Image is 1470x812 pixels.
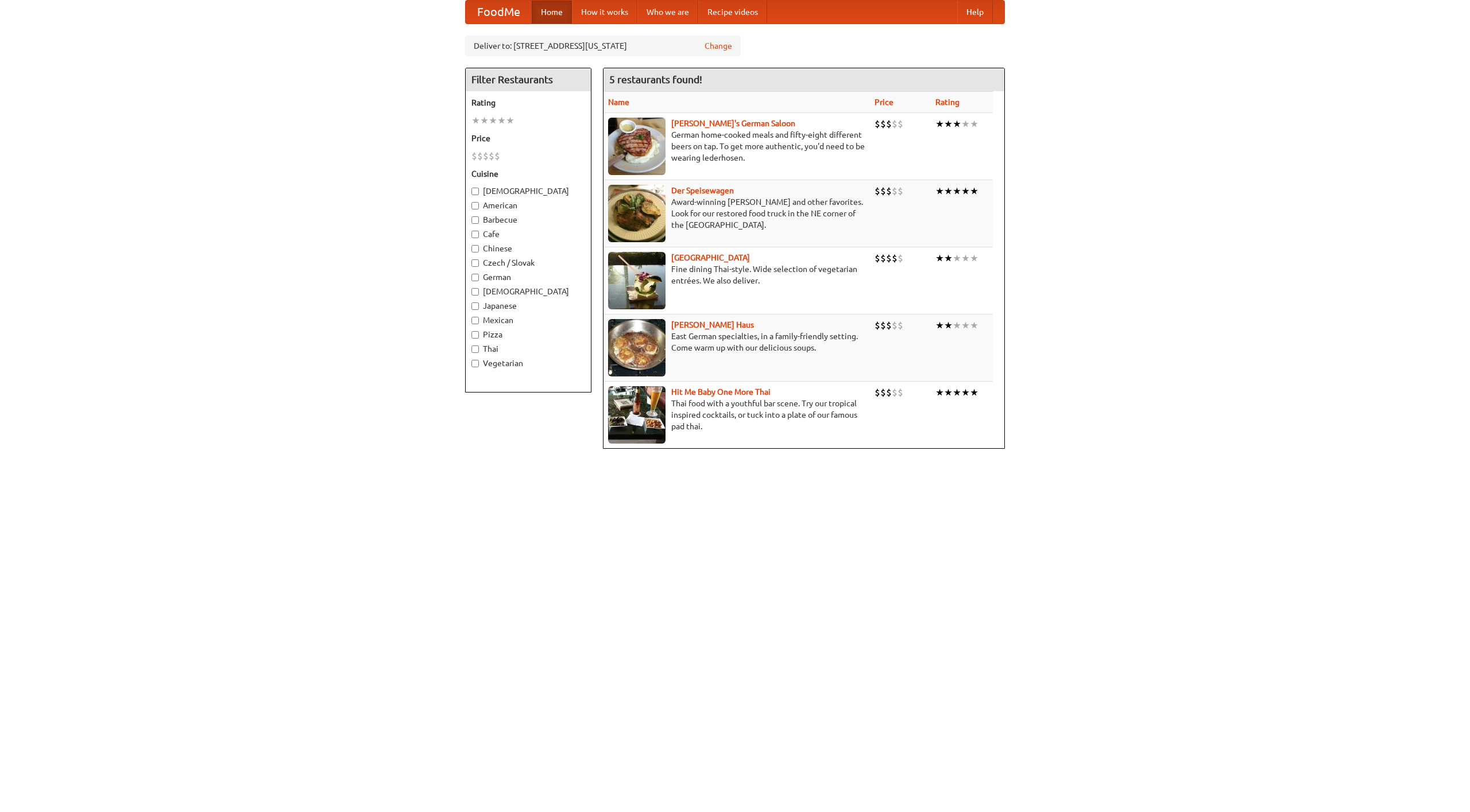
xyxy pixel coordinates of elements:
li: $ [880,118,886,130]
li: $ [471,150,477,162]
li: $ [875,185,880,197]
li: $ [494,150,500,162]
img: speisewagen.jpg [608,185,666,242]
li: ★ [944,185,953,197]
li: $ [880,319,886,332]
input: Japanese [471,302,479,310]
input: German [471,274,479,281]
label: Cafe [471,228,585,240]
li: $ [892,319,898,332]
li: $ [886,319,892,332]
li: $ [892,386,898,399]
img: kohlhaus.jpg [608,319,666,376]
div: Deliver to: [STREET_ADDRESS][US_STATE] [465,36,741,56]
li: ★ [471,114,480,127]
li: ★ [480,114,489,127]
li: $ [886,386,892,399]
li: ★ [961,252,970,265]
p: Fine dining Thai-style. Wide selection of vegetarian entrées. We also deliver. [608,263,865,286]
li: ★ [970,386,978,399]
label: Barbecue [471,214,585,226]
h4: Filter Restaurants [466,68,591,91]
label: German [471,271,585,283]
li: ★ [506,114,514,127]
label: [DEMOGRAPHIC_DATA] [471,185,585,197]
input: Pizza [471,331,479,339]
label: Vegetarian [471,358,585,369]
li: ★ [497,114,506,127]
input: [DEMOGRAPHIC_DATA] [471,188,479,195]
li: $ [875,386,880,399]
label: Pizza [471,329,585,340]
li: $ [875,118,880,130]
input: American [471,202,479,209]
label: [DEMOGRAPHIC_DATA] [471,286,585,297]
li: ★ [953,319,961,332]
input: Barbecue [471,216,479,224]
li: ★ [970,185,978,197]
h5: Rating [471,97,585,108]
input: Chinese [471,245,479,252]
input: Vegetarian [471,360,479,367]
a: How it works [572,1,637,24]
a: Change [705,40,732,52]
li: $ [886,118,892,130]
li: $ [477,150,483,162]
li: $ [875,252,880,265]
li: $ [886,185,892,197]
a: Who we are [637,1,698,24]
input: Thai [471,345,479,353]
li: $ [875,319,880,332]
li: ★ [961,386,970,399]
p: Thai food with a youthful bar scene. Try our tropical inspired cocktails, or tuck into a plate of... [608,398,865,432]
label: Thai [471,343,585,355]
li: $ [898,252,903,265]
label: Japanese [471,300,585,312]
li: ★ [935,252,944,265]
li: $ [898,386,903,399]
li: ★ [944,252,953,265]
a: Home [532,1,572,24]
li: ★ [935,319,944,332]
input: Czech / Slovak [471,259,479,267]
a: Der Speisewagen [671,186,734,195]
img: satay.jpg [608,252,666,309]
img: esthers.jpg [608,118,666,175]
li: ★ [961,185,970,197]
li: $ [483,150,489,162]
label: American [471,200,585,211]
a: Price [875,98,893,107]
li: ★ [944,386,953,399]
li: ★ [970,252,978,265]
a: FoodMe [466,1,532,24]
a: Name [608,98,629,107]
a: Rating [935,98,960,107]
li: $ [898,185,903,197]
li: ★ [944,118,953,130]
h5: Cuisine [471,168,585,180]
li: $ [892,185,898,197]
p: East German specialties, in a family-friendly setting. Come warm up with our delicious soups. [608,331,865,353]
li: $ [880,386,886,399]
img: babythai.jpg [608,386,666,444]
a: [GEOGRAPHIC_DATA] [671,253,750,262]
input: Cafe [471,231,479,238]
a: [PERSON_NAME] Haus [671,320,754,329]
li: ★ [935,386,944,399]
li: ★ [970,319,978,332]
li: $ [489,150,494,162]
li: ★ [961,319,970,332]
label: Czech / Slovak [471,257,585,269]
li: $ [898,319,903,332]
h5: Price [471,133,585,144]
li: ★ [489,114,497,127]
li: ★ [953,252,961,265]
li: ★ [961,118,970,130]
p: German home-cooked meals and fifty-eight different beers on tap. To get more authentic, you'd nee... [608,129,865,164]
li: ★ [953,118,961,130]
li: $ [880,185,886,197]
li: $ [880,252,886,265]
input: Mexican [471,317,479,324]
